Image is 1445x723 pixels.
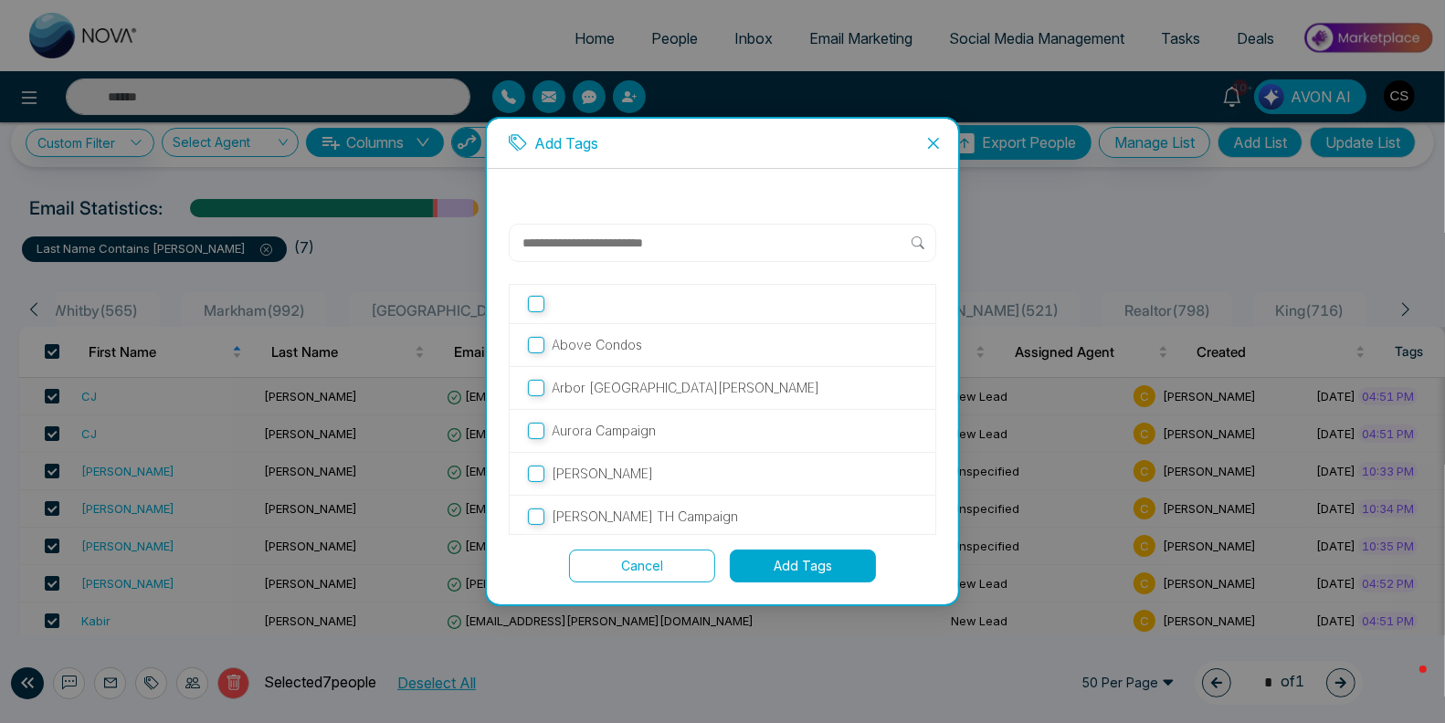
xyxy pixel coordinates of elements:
[528,380,544,396] input: Arbor [GEOGRAPHIC_DATA][PERSON_NAME]
[534,133,598,153] p: Add Tags
[528,508,544,525] input: [PERSON_NAME] TH Campaign
[552,378,819,398] p: Arbor [GEOGRAPHIC_DATA][PERSON_NAME]
[926,136,941,151] span: close
[552,464,653,484] p: [PERSON_NAME]
[552,335,642,355] p: Above Condos
[909,119,958,168] button: Close
[730,550,876,582] button: Add Tags
[1383,661,1427,705] iframe: Intercom live chat
[569,550,715,582] button: Cancel
[552,421,656,441] p: Aurora Campaign
[528,337,544,353] input: Above Condos
[528,423,544,439] input: Aurora Campaign
[528,466,544,482] input: [PERSON_NAME]
[552,507,738,527] p: [PERSON_NAME] TH Campaign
